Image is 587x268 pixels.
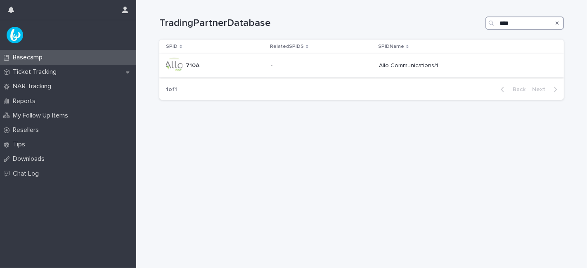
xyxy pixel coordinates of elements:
[9,54,49,61] p: Basecamp
[159,80,184,100] p: 1 of 1
[379,61,440,69] p: Allo Communications/1
[9,97,42,105] p: Reports
[485,16,564,30] input: Search
[270,42,304,51] p: RelatedSPIDS
[9,170,45,178] p: Chat Log
[9,141,32,148] p: Tips
[159,17,482,29] h1: TradingPartnerDatabase
[166,42,178,51] p: SPID
[9,112,75,120] p: My Follow Up Items
[532,87,550,92] span: Next
[9,68,63,76] p: Ticket Tracking
[9,82,58,90] p: NAR Tracking
[159,54,564,78] tr: 710A710A -- Allo Communications/1Allo Communications/1
[529,86,564,93] button: Next
[186,61,201,69] p: 710A
[7,27,23,43] img: UPKZpZA3RCu7zcH4nw8l
[378,42,404,51] p: SPIDName
[508,87,525,92] span: Back
[9,155,51,163] p: Downloads
[494,86,529,93] button: Back
[9,126,45,134] p: Resellers
[271,61,274,69] p: -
